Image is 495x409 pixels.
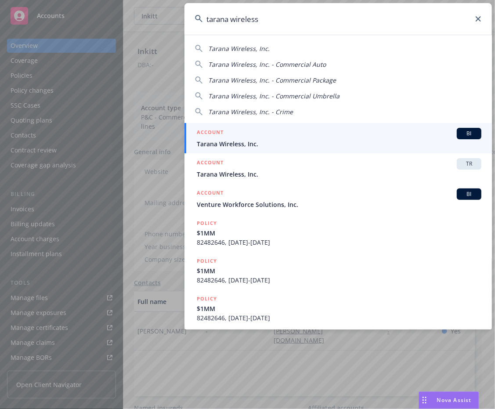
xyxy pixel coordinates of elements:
[460,130,478,138] span: BI
[208,108,293,116] span: Tarana Wireless, Inc. - Crime
[197,266,481,275] span: $1MM
[184,3,492,35] input: Search...
[208,92,340,100] span: Tarana Wireless, Inc. - Commercial Umbrella
[197,275,481,285] span: 82482646, [DATE]-[DATE]
[197,139,481,148] span: Tarana Wireless, Inc.
[197,257,217,265] h5: POLICY
[184,290,492,327] a: POLICY$1MM82482646, [DATE]-[DATE]
[460,190,478,198] span: BI
[197,313,481,322] span: 82482646, [DATE]-[DATE]
[419,391,479,409] button: Nova Assist
[197,170,481,179] span: Tarana Wireless, Inc.
[208,60,326,69] span: Tarana Wireless, Inc. - Commercial Auto
[184,214,492,252] a: POLICY$1MM82482646, [DATE]-[DATE]
[184,153,492,184] a: ACCOUNTTRTarana Wireless, Inc.
[184,252,492,290] a: POLICY$1MM82482646, [DATE]-[DATE]
[184,123,492,153] a: ACCOUNTBITarana Wireless, Inc.
[197,200,481,209] span: Venture Workforce Solutions, Inc.
[197,188,224,199] h5: ACCOUNT
[197,294,217,303] h5: POLICY
[208,44,270,53] span: Tarana Wireless, Inc.
[197,128,224,138] h5: ACCOUNT
[197,158,224,169] h5: ACCOUNT
[197,238,481,247] span: 82482646, [DATE]-[DATE]
[197,304,481,313] span: $1MM
[184,184,492,214] a: ACCOUNTBIVenture Workforce Solutions, Inc.
[197,219,217,228] h5: POLICY
[197,228,481,238] span: $1MM
[460,160,478,168] span: TR
[437,396,472,404] span: Nova Assist
[419,392,430,409] div: Drag to move
[208,76,336,84] span: Tarana Wireless, Inc. - Commercial Package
